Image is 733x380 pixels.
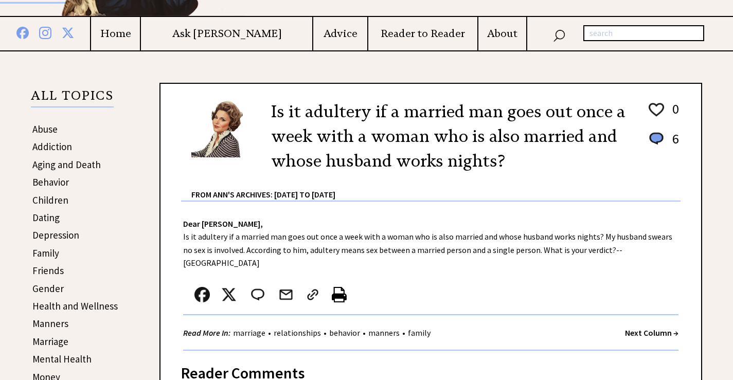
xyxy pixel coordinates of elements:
[249,287,266,302] img: message_round%202.png
[32,317,68,330] a: Manners
[39,25,51,39] img: instagram%20blue.png
[194,287,210,302] img: facebook.png
[32,158,101,171] a: Aging and Death
[31,90,114,107] p: ALL TOPICS
[32,247,59,259] a: Family
[667,100,680,129] td: 0
[271,328,324,338] a: relationships
[583,25,704,42] input: search
[181,362,681,378] div: Reader Comments
[32,140,72,153] a: Addiction
[191,173,681,201] div: From Ann's Archives: [DATE] to [DATE]
[32,300,118,312] a: Health and Wellness
[327,328,363,338] a: behavior
[183,327,433,339] div: • • • •
[183,328,230,338] strong: Read More In:
[32,264,64,277] a: Friends
[62,25,74,39] img: x%20blue.png
[160,202,701,351] div: Is it adultery if a married man goes out once a week with a woman who is also married and whose h...
[32,123,58,135] a: Abuse
[667,130,680,157] td: 6
[271,99,632,173] h2: Is it adultery if a married man goes out once a week with a woman who is also married and whose h...
[332,287,347,302] img: printer%20icon.png
[91,27,140,40] a: Home
[183,219,263,229] strong: Dear [PERSON_NAME],
[647,131,666,147] img: message_round%201.png
[478,27,527,40] a: About
[278,287,294,302] img: mail.png
[16,25,29,39] img: facebook%20blue.png
[625,328,678,338] a: Next Column →
[32,176,69,188] a: Behavior
[32,335,68,348] a: Marriage
[405,328,433,338] a: family
[141,27,312,40] a: Ask [PERSON_NAME]
[368,27,477,40] a: Reader to Reader
[32,194,68,206] a: Children
[366,328,402,338] a: manners
[32,353,92,365] a: Mental Health
[647,101,666,119] img: heart_outline%201.png
[221,287,237,302] img: x_small.png
[230,328,268,338] a: marriage
[32,211,60,224] a: Dating
[553,27,565,42] img: search_nav.png
[32,229,79,241] a: Depression
[191,99,256,157] img: Ann6%20v2%20small.png
[32,282,64,295] a: Gender
[305,287,320,302] img: link_02.png
[313,27,367,40] a: Advice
